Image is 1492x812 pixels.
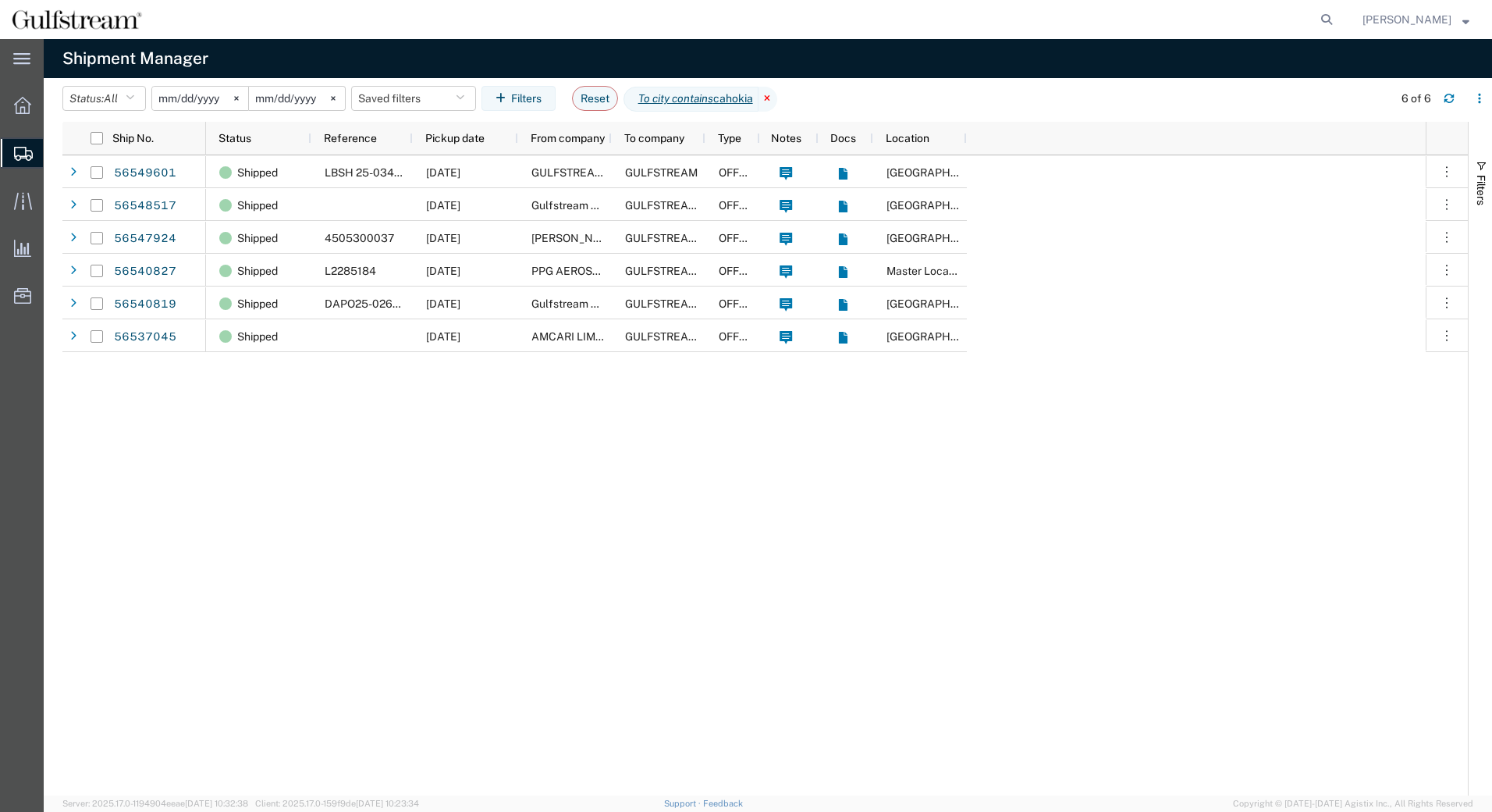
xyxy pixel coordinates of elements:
span: Master Location [886,265,968,277]
span: Shipped [237,156,278,189]
span: Reference [324,132,377,144]
button: Filters [481,86,556,111]
span: Shipped [237,222,278,255]
h4: Shipment Manager [62,39,208,78]
span: OFFLINE [719,265,764,277]
button: Status:All [62,86,146,111]
img: logo [11,8,143,31]
a: 56537045 [113,325,177,350]
a: 56549601 [113,161,177,186]
span: 08/19/2025 [426,330,460,343]
span: Albany [886,330,998,343]
a: 56540819 [113,292,177,317]
span: Ship No. [112,132,154,144]
span: Status [218,132,251,144]
span: OFFLINE [719,297,764,310]
span: GULFSTREAM-CPS [625,297,723,310]
span: Filters [1475,175,1487,205]
span: 08/19/2025 [426,297,460,310]
span: 08/19/2025 [426,166,460,179]
span: GULFSTREAM AEROSPACE - STLOUIS [625,265,816,277]
span: 08/19/2025 [426,265,460,277]
span: Server: 2025.17.0-1194904eeae [62,799,248,808]
button: [PERSON_NAME] [1362,10,1470,29]
span: GULFSTREAM-CPS [625,199,723,212]
a: Support [664,799,703,808]
span: Pratt amp Whitney Canada [531,232,777,244]
span: GULFSTREAM AEROSPACE [625,330,766,343]
button: Saved filters [351,86,476,111]
input: Not set [152,87,248,110]
span: Shipped [237,255,278,287]
span: All [104,92,118,105]
span: Client: 2025.17.0-159f9de [255,799,419,808]
span: Josh Roberts [1362,11,1451,28]
span: [DATE] 10:23:34 [356,799,419,808]
span: LBSH 25-03455 [325,166,408,179]
span: To city contains cahokia [623,87,758,112]
button: Reset [572,86,618,111]
a: 56547924 [113,226,177,251]
a: 56540827 [113,259,177,284]
span: GULFSTREAM AEROSPACE CORPORATION [625,232,845,244]
a: Feedback [703,799,743,808]
span: DAPO25-02634.1 [325,297,414,310]
span: Albany [886,232,998,244]
span: [DATE] 10:32:38 [185,799,248,808]
span: 08/19/2025 [426,199,460,212]
span: OFFLINE [719,166,764,179]
span: PPG AEROSPACE [531,265,621,277]
span: OFFLINE [719,232,764,244]
span: Type [718,132,741,144]
span: Dallas [886,199,998,212]
span: Pickup date [425,132,485,144]
span: Gulfstream Aerospace Corp [531,297,672,310]
div: 6 of 6 [1401,91,1431,107]
span: GULFSTREAM [625,166,698,179]
span: Gulfstream Aerospace Corp [531,199,672,212]
span: 08/19/2025 [426,232,460,244]
span: Long Beach [886,166,998,179]
span: 4505300037 [325,232,394,244]
span: OFFLINE [719,330,764,343]
span: Shipped [237,189,278,222]
i: To city contains [638,91,713,107]
span: GULFSTREAM AEROSPACE HANGAR Q [531,166,732,179]
span: Location [886,132,929,144]
span: From company [531,132,605,144]
span: Shipped [237,287,278,320]
span: L2285184 [325,265,376,277]
span: OFFLINE [719,199,764,212]
span: Shipped [237,320,278,353]
a: 56548517 [113,194,177,219]
span: To company [624,132,684,144]
span: Docs [830,132,856,144]
input: Not set [249,87,345,110]
span: AMCARI LIMITED [531,330,620,343]
span: Copyright © [DATE]-[DATE] Agistix Inc., All Rights Reserved [1233,797,1473,810]
span: Notes [771,132,801,144]
span: Dallas [886,297,998,310]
